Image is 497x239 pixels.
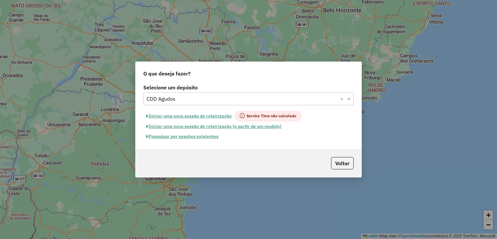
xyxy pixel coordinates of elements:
[340,95,346,103] span: Clear all
[143,70,191,77] span: O que deseja fazer?
[143,110,235,121] button: Iniciar uma nova sessão de roteirização
[143,131,221,142] button: Pesquisar por sessões existentes
[235,110,302,121] span: Service Time não calculado
[143,84,354,91] label: Selecione um depósito
[143,121,284,131] button: Iniciar uma nova sessão de roteirização (a partir de um modelo)
[331,157,354,169] button: Voltar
